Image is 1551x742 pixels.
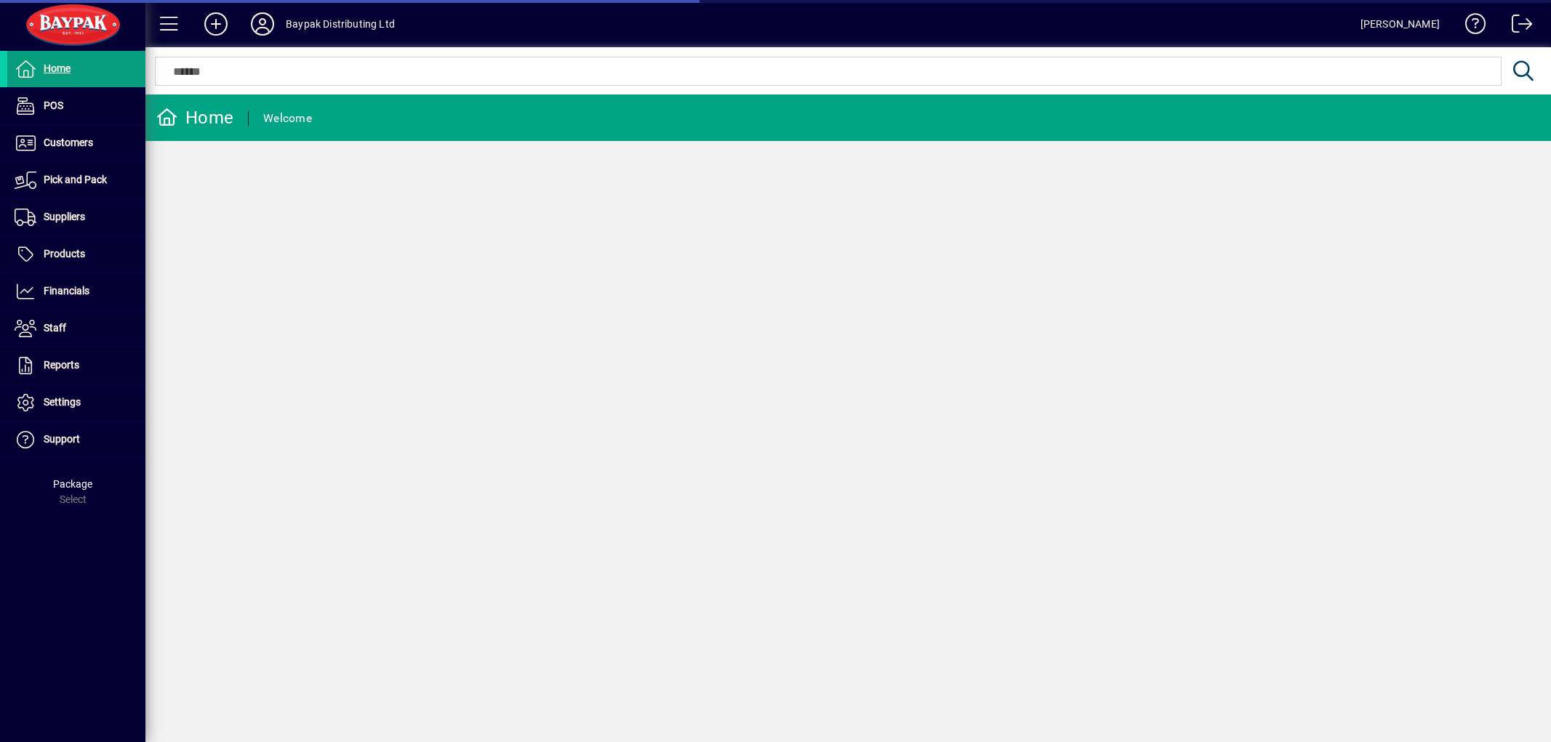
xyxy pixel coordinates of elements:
[263,107,312,130] div: Welcome
[7,125,145,161] a: Customers
[1360,12,1440,36] div: [PERSON_NAME]
[7,236,145,273] a: Products
[53,478,92,490] span: Package
[7,199,145,235] a: Suppliers
[7,273,145,310] a: Financials
[1454,3,1486,50] a: Knowledge Base
[7,162,145,198] a: Pick and Pack
[286,12,395,36] div: Baypak Distributing Ltd
[44,248,85,259] span: Products
[193,11,239,37] button: Add
[7,88,145,124] a: POS
[239,11,286,37] button: Profile
[44,359,79,371] span: Reports
[7,384,145,421] a: Settings
[156,106,233,129] div: Home
[44,433,80,445] span: Support
[44,137,93,148] span: Customers
[1501,3,1533,50] a: Logout
[44,396,81,408] span: Settings
[44,100,63,111] span: POS
[7,310,145,347] a: Staff
[7,347,145,384] a: Reports
[44,322,66,334] span: Staff
[44,62,71,74] span: Home
[44,285,89,297] span: Financials
[44,211,85,222] span: Suppliers
[7,422,145,458] a: Support
[44,174,107,185] span: Pick and Pack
